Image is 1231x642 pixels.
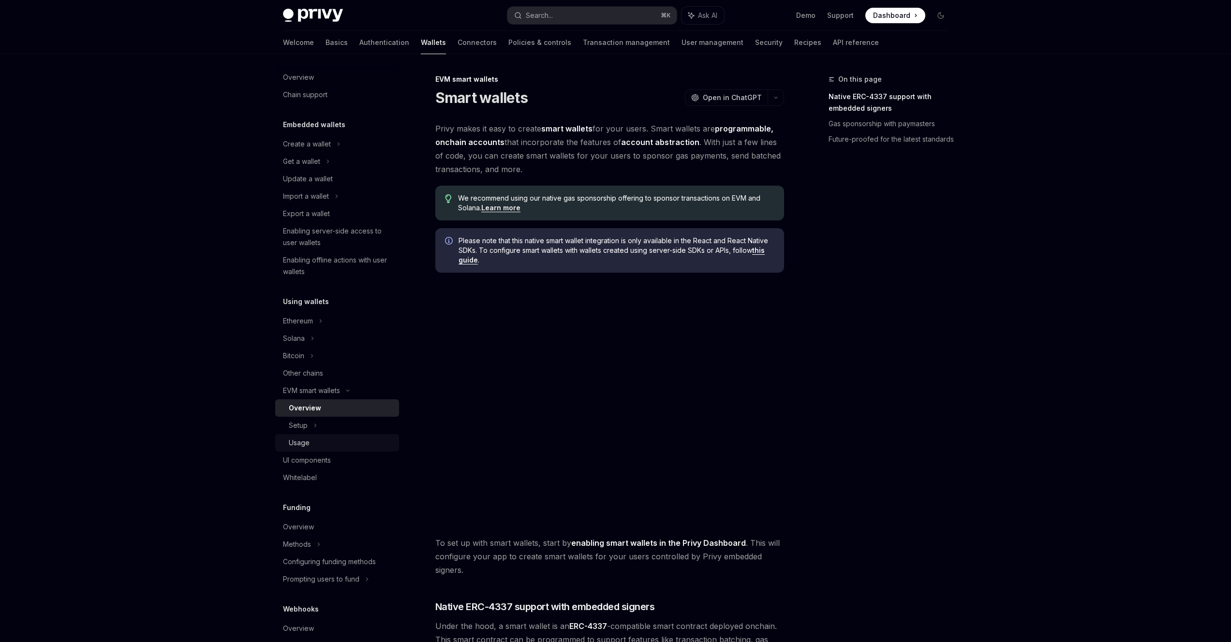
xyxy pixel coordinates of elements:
div: Whitelabel [283,472,317,483]
div: Prompting users to fund [283,573,359,585]
a: Whitelabel [275,469,399,486]
a: Learn more [481,204,520,212]
h5: Embedded wallets [283,119,345,131]
a: Chain support [275,86,399,103]
div: Enabling server-side access to user wallets [283,225,393,248]
span: On this page [838,73,882,85]
span: Native ERC-4337 support with embedded signers [435,600,655,613]
a: Native ERC-4337 support with embedded signers [829,89,956,116]
a: Wallets [421,31,446,54]
span: Please note that this native smart wallet integration is only available in the React and React Na... [459,236,774,265]
div: Chain support [283,89,327,101]
a: Support [827,11,854,20]
a: Security [755,31,783,54]
a: Connectors [458,31,497,54]
a: Overview [275,399,399,417]
div: Create a wallet [283,138,331,150]
button: Toggle dark mode [933,8,949,23]
a: Welcome [283,31,314,54]
img: Sample enable smart wallets [435,288,784,521]
a: Other chains [275,365,399,382]
a: Authentication [359,31,409,54]
a: UI components [275,452,399,469]
div: Setup [289,420,308,431]
a: Export a wallet [275,205,399,222]
h5: Funding [283,502,311,513]
span: Privy makes it easy to create for your users. Smart wallets are that incorporate the features of ... [435,122,784,176]
a: Overview [275,620,399,637]
a: Update a wallet [275,170,399,188]
div: Solana [283,333,305,344]
a: API reference [833,31,879,54]
img: dark logo [283,9,343,22]
a: Enabling offline actions with user wallets [275,251,399,280]
span: We recommend using our native gas sponsorship offering to sponsor transactions on EVM and Solana. [458,193,774,213]
div: Export a wallet [283,208,330,219]
span: Open in ChatGPT [703,93,762,102]
div: Overview [283,521,314,533]
a: Overview [275,518,399,536]
a: Transaction management [583,31,670,54]
a: Gas sponsorship with paymasters [829,116,956,131]
a: Policies & controls [508,31,571,54]
a: Recipes [794,31,821,54]
svg: Info [445,237,455,247]
div: Update a wallet [283,173,333,185]
div: Import a wallet [283,190,329,202]
a: account abstraction [621,137,699,147]
div: Methods [283,539,311,550]
div: Enabling offline actions with user wallets [283,254,393,277]
h5: Using wallets [283,296,329,307]
a: Basics [326,31,348,54]
a: Enabling server-side access to user wallets [275,222,399,251]
div: Ethereum [283,315,313,327]
div: Bitcoin [283,350,304,362]
svg: Tip [445,194,452,203]
h1: Smart wallets [435,89,528,106]
div: Configuring funding methods [283,556,376,568]
a: Future-proofed for the latest standards [829,131,956,147]
span: ⌘ K [661,12,671,19]
h5: Webhooks [283,603,319,615]
div: EVM smart wallets [435,74,784,84]
div: Overview [283,623,314,634]
div: Overview [289,402,321,414]
a: Demo [796,11,816,20]
a: Dashboard [865,8,925,23]
a: Usage [275,434,399,452]
strong: smart wallets [541,124,593,133]
div: Other chains [283,367,323,379]
div: Get a wallet [283,156,320,167]
span: To set up with smart wallets, start by . This will configure your app to create smart wallets for... [435,536,784,577]
div: Overview [283,72,314,83]
a: User management [682,31,743,54]
div: Search... [526,10,553,21]
div: UI components [283,454,331,466]
button: Ask AI [682,7,724,24]
a: Overview [275,69,399,86]
button: Search...⌘K [507,7,677,24]
a: Configuring funding methods [275,553,399,570]
div: EVM smart wallets [283,385,340,396]
span: Dashboard [873,11,910,20]
span: Ask AI [698,11,717,20]
a: ERC-4337 [569,621,607,631]
div: Usage [289,437,310,449]
button: Open in ChatGPT [685,89,768,106]
a: enabling smart wallets in the Privy Dashboard [571,538,746,548]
